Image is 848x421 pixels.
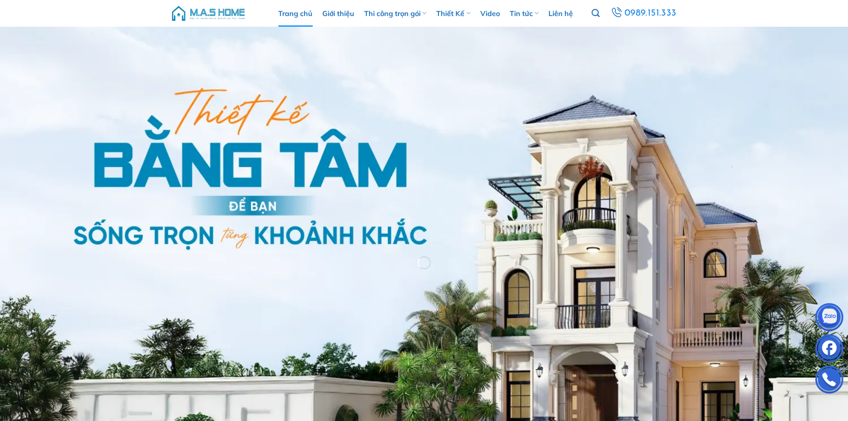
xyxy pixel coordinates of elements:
[623,5,678,21] span: 0989.151.333
[816,336,843,363] img: Facebook
[816,305,843,332] img: Zalo
[608,5,680,22] a: 0989.151.333
[816,368,843,394] img: Phone
[592,4,600,23] a: Tìm kiếm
